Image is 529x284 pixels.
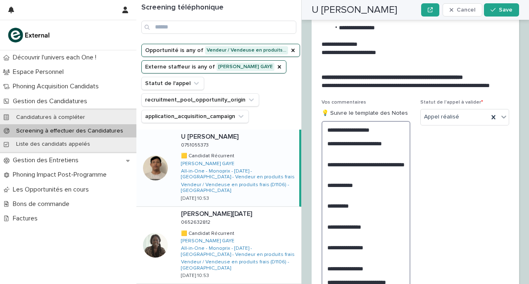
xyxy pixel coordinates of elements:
span: Statut de l'appel à valider [420,100,483,105]
p: U [PERSON_NAME] [181,131,240,141]
p: Candidatures à compléter [10,114,92,121]
a: All-in-One - Monoprix - [DATE] - [GEOGRAPHIC_DATA] - Vendeur en produits frais [181,246,298,258]
p: [DATE] 10:53 [181,273,209,279]
a: Vendeur / Vendeuse en produits frais (D1106) - [GEOGRAPHIC_DATA] [181,259,298,271]
a: [PERSON_NAME][DATE][PERSON_NAME][DATE] 06526328120652632812 🟨 Candidat Récurrent🟨 Candidat Récurr... [136,207,301,284]
button: application_acquisition_campaign [141,110,249,123]
p: Les Opportunités en cours [10,186,95,194]
button: Statut de l'appel [141,77,204,90]
img: bc51vvfgR2QLHU84CWIQ [7,27,52,43]
p: 0652632812 [181,218,212,225]
span: Save [499,7,512,13]
button: recruitment_pool_opportunity_origin [141,93,259,106]
p: 0751055373 [181,141,210,148]
a: [PERSON_NAME] GAYE [181,161,234,167]
p: [DATE] 10:53 [181,196,209,201]
span: Vos commentaires [322,100,366,105]
p: [PERSON_NAME][DATE] [181,208,254,218]
p: Factures [10,215,44,222]
h2: U [PERSON_NAME] [312,4,397,16]
p: Découvrir l'univers each One ! [10,54,103,62]
p: 💡 Suivre le template des Notes [322,109,410,118]
a: U [PERSON_NAME]U [PERSON_NAME] 07510553730751055373 🟨 Candidat Récurrent🟨 Candidat Récurrent [PER... [136,130,301,207]
p: Gestion des Candidatures [10,97,94,105]
p: 🟨 Candidat Récurrent [181,151,236,159]
p: Phoning Acquisition Candidats [10,83,105,90]
a: [PERSON_NAME] GAYE [181,238,234,244]
h1: Screening téléphonique [141,3,296,12]
p: Espace Personnel [10,68,70,76]
p: Screening à effectuer des Candidatures [10,128,130,135]
p: Bons de commande [10,200,76,208]
p: 🟨 Candidat Récurrent [181,229,236,237]
p: Phoning Impact Post-Programme [10,171,113,179]
p: Liste des candidats appelés [10,141,97,148]
button: Cancel [443,3,482,17]
input: Search [141,21,296,34]
span: Appel réalisé [424,113,459,121]
button: Save [484,3,519,17]
a: Vendeur / Vendeuse en produits frais (D1106) - [GEOGRAPHIC_DATA] [181,182,296,194]
button: Opportunité [141,44,300,57]
button: Externe staffeur [141,60,286,73]
p: Gestion des Entretiens [10,156,85,164]
span: Cancel [457,7,475,13]
a: All-in-One - Monoprix - [DATE] - [GEOGRAPHIC_DATA] - Vendeur en produits frais [181,168,296,180]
